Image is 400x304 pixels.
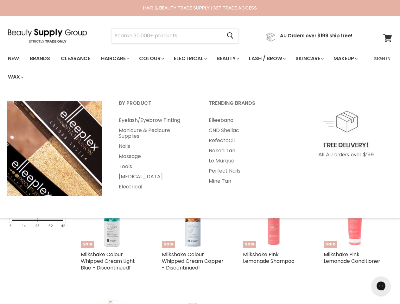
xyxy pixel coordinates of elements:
[111,28,239,43] form: Product
[201,115,289,125] a: Elleebana
[222,28,238,43] button: Search
[162,241,175,248] span: Sale
[111,28,222,43] input: Search
[35,224,40,228] div: 23
[244,52,289,65] a: Lash / Brow
[22,224,26,228] div: 14
[201,125,289,136] a: CND Shellac
[81,241,94,248] span: Sale
[201,146,289,156] a: Naked Tan
[201,136,289,146] a: RefectoCil
[201,98,289,114] a: Trending Brands
[111,125,200,141] a: Manicure & Pedicure Supplies
[111,161,200,172] a: Tools
[3,70,27,84] a: Wax
[162,251,224,271] a: Milkshake Colour Whipped Cream Copper - Discontinued!
[324,251,380,265] a: Milkshake Pink Lemonade Conditioner
[48,224,53,228] div: 32
[81,251,135,271] a: Milkshake Colour Whipped Cream Light Blue - Discontinued!
[111,172,200,182] a: [MEDICAL_DATA]
[134,52,168,65] a: Colour
[169,52,211,65] a: Electrical
[111,182,200,192] a: Electrical
[111,115,200,192] ul: Main menu
[324,241,337,248] span: Sale
[25,52,55,65] a: Brands
[3,52,24,65] a: New
[111,98,200,114] a: By Product
[212,52,243,65] a: Beauty
[111,141,200,151] a: Nails
[213,4,257,11] a: GET TRADE ACCESS
[370,52,394,65] a: Sign In
[3,49,370,86] ul: Main menu
[61,224,65,228] div: 42
[111,115,200,125] a: Eyelash/Eyebrow Tinting
[111,151,200,161] a: Massage
[56,52,95,65] a: Clearance
[368,274,394,298] iframe: Gorgias live chat messenger
[329,52,361,65] a: Makeup
[10,224,12,228] div: 5
[201,156,289,166] a: Le Marque
[201,176,289,186] a: Mine Tan
[243,241,256,248] span: Sale
[201,115,289,186] ul: Main menu
[291,52,327,65] a: Skincare
[201,166,289,176] a: Perfect Nails
[243,251,295,265] a: Milkshake Pink Lemonade Shampoo
[96,52,133,65] a: Haircare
